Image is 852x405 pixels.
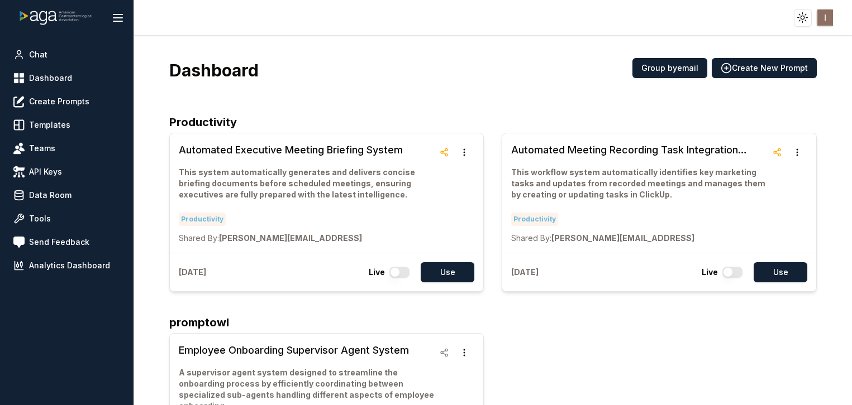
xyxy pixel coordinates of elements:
[169,314,817,331] h2: promptowl
[29,260,110,271] span: Analytics Dashboard
[747,262,807,282] a: Use
[421,262,474,282] button: Use
[13,237,25,248] img: feedback
[511,267,539,278] p: [DATE]
[9,91,125,112] a: Create Prompts
[179,267,206,278] p: [DATE]
[179,233,435,244] p: [PERSON_NAME][EMAIL_ADDRESS]
[179,167,435,200] p: This system automatically generates and delivers concise briefing documents before scheduled meet...
[29,49,47,60] span: Chat
[169,114,817,131] h2: Productivity
[179,142,435,244] a: Automated Executive Meeting Briefing SystemThis system automatically generates and delivers conci...
[29,213,51,224] span: Tools
[179,233,219,243] span: Shared By:
[179,213,226,226] span: Productivity
[511,233,551,243] span: Shared By:
[169,60,259,80] h3: Dashboard
[702,267,718,278] p: Live
[511,213,558,226] span: Productivity
[754,262,807,282] button: Use
[511,167,767,200] p: This workflow system automatically identifies key marketing tasks and updates from recorded meeti...
[414,262,474,282] a: Use
[29,190,72,201] span: Data Room
[712,58,817,78] button: Create New Prompt
[511,233,767,244] p: [PERSON_NAME][EMAIL_ADDRESS]
[817,9,834,26] img: ACg8ocIRNee7ry9NgGQGRVGhCsBywprICOiB-2MzsRszyrCAbfWzdA=s96-c
[29,119,70,131] span: Templates
[632,58,707,78] button: Group byemail
[9,255,125,276] a: Analytics Dashboard
[9,209,125,229] a: Tools
[29,166,62,177] span: API Keys
[9,115,125,135] a: Templates
[9,162,125,182] a: API Keys
[511,142,767,244] a: Automated Meeting Recording Task Integration SystemThis workflow system automatically identifies ...
[9,68,125,88] a: Dashboard
[29,143,55,154] span: Teams
[369,267,385,278] p: Live
[511,142,767,158] h3: Automated Meeting Recording Task Integration System
[9,138,125,158] a: Teams
[9,45,125,65] a: Chat
[29,73,72,84] span: Dashboard
[179,142,435,158] h3: Automated Executive Meeting Briefing System
[9,232,125,252] a: Send Feedback
[29,96,89,107] span: Create Prompts
[9,185,125,205] a: Data Room
[29,237,89,248] span: Send Feedback
[179,343,435,358] h3: Employee Onboarding Supervisor Agent System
